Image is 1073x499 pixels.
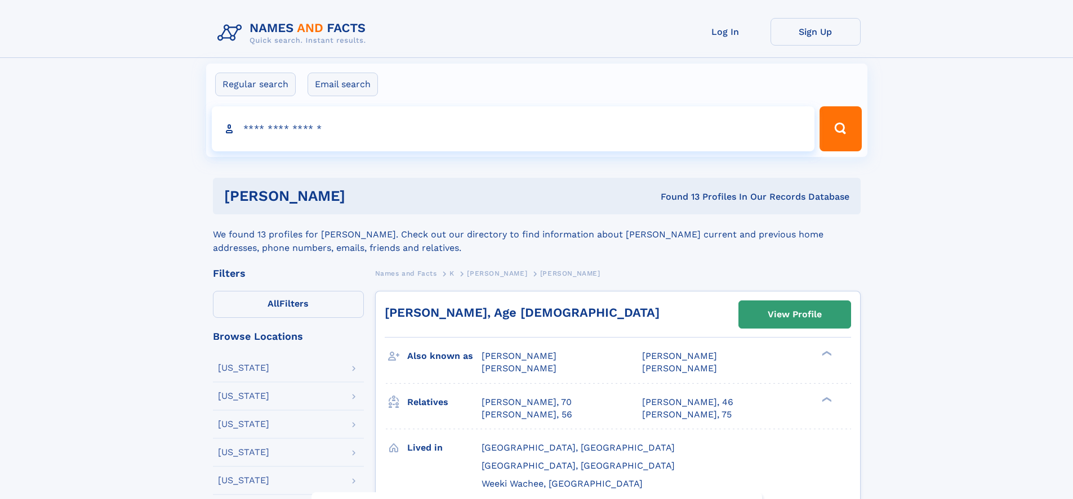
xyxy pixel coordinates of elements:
[213,331,364,341] div: Browse Locations
[540,269,600,277] span: [PERSON_NAME]
[482,363,556,374] span: [PERSON_NAME]
[218,363,269,372] div: [US_STATE]
[218,420,269,429] div: [US_STATE]
[308,73,378,96] label: Email search
[482,442,675,453] span: [GEOGRAPHIC_DATA], [GEOGRAPHIC_DATA]
[482,396,572,408] a: [PERSON_NAME], 70
[268,298,279,309] span: All
[407,438,482,457] h3: Lived in
[482,478,643,489] span: Weeki Wachee, [GEOGRAPHIC_DATA]
[213,291,364,318] label: Filters
[482,408,572,421] a: [PERSON_NAME], 56
[467,266,527,280] a: [PERSON_NAME]
[820,106,861,151] button: Search Button
[680,18,771,46] a: Log In
[407,347,482,366] h3: Also known as
[819,350,832,357] div: ❯
[642,350,717,361] span: [PERSON_NAME]
[449,266,455,280] a: K
[771,18,861,46] a: Sign Up
[503,191,849,203] div: Found 13 Profiles In Our Records Database
[768,302,822,327] div: View Profile
[739,301,851,328] a: View Profile
[482,460,675,471] span: [GEOGRAPHIC_DATA], [GEOGRAPHIC_DATA]
[482,350,556,361] span: [PERSON_NAME]
[218,448,269,457] div: [US_STATE]
[375,266,437,280] a: Names and Facts
[642,396,733,408] a: [PERSON_NAME], 46
[819,395,832,403] div: ❯
[642,363,717,374] span: [PERSON_NAME]
[467,269,527,277] span: [PERSON_NAME]
[385,305,660,320] a: [PERSON_NAME], Age [DEMOGRAPHIC_DATA]
[218,476,269,485] div: [US_STATE]
[449,269,455,277] span: K
[407,393,482,412] h3: Relatives
[642,408,732,421] a: [PERSON_NAME], 75
[213,214,861,255] div: We found 13 profiles for [PERSON_NAME]. Check out our directory to find information about [PERSON...
[218,392,269,401] div: [US_STATE]
[224,189,503,203] h1: [PERSON_NAME]
[213,18,375,48] img: Logo Names and Facts
[212,106,815,151] input: search input
[215,73,296,96] label: Regular search
[213,268,364,278] div: Filters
